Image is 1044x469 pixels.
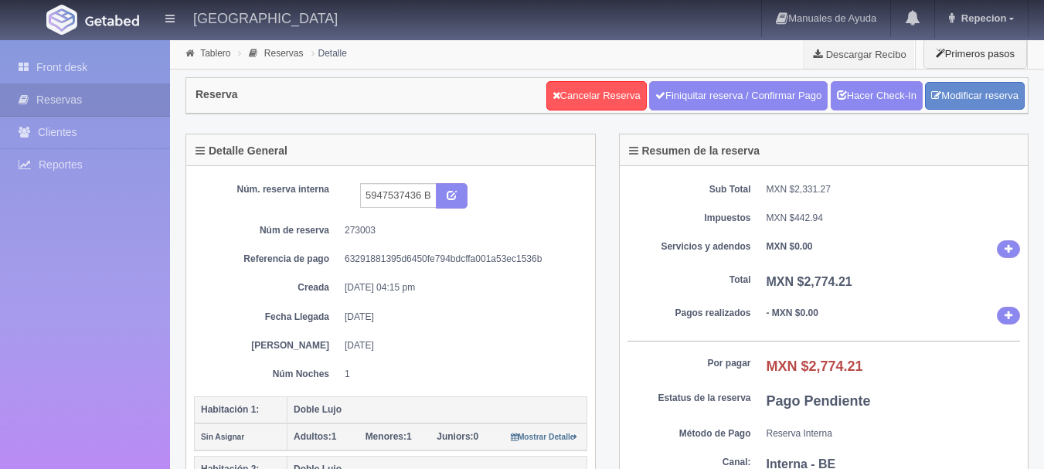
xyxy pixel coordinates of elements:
[345,339,576,352] dd: [DATE]
[201,404,259,415] b: Habitación 1:
[804,39,915,70] a: Descargar Recibo
[767,212,1021,225] dd: MXN $442.94
[627,427,751,440] dt: Método de Pago
[264,48,304,59] a: Reservas
[627,392,751,405] dt: Estatus de la reserva
[649,81,828,110] a: Finiquitar reserva / Confirmar Pago
[957,12,1007,24] span: Repecion
[200,48,230,59] a: Tablero
[206,281,329,294] dt: Creada
[206,368,329,381] dt: Núm Noches
[627,456,751,469] dt: Canal:
[767,275,852,288] b: MXN $2,774.21
[923,39,1027,69] button: Primeros pasos
[206,339,329,352] dt: [PERSON_NAME]
[511,431,578,442] a: Mostrar Detalle
[511,433,578,441] small: Mostrar Detalle
[196,89,238,100] h4: Reserva
[627,307,751,320] dt: Pagos realizados
[627,357,751,370] dt: Por pagar
[767,393,871,409] b: Pago Pendiente
[627,183,751,196] dt: Sub Total
[767,359,863,374] b: MXN $2,774.21
[767,241,813,252] b: MXN $0.00
[308,46,351,60] li: Detalle
[627,212,751,225] dt: Impuestos
[437,431,478,442] span: 0
[196,145,287,157] h4: Detalle General
[767,308,818,318] b: - MXN $0.00
[201,433,244,441] small: Sin Asignar
[925,82,1025,110] a: Modificar reserva
[831,81,923,110] a: Hacer Check-In
[287,396,587,423] th: Doble Lujo
[627,240,751,253] dt: Servicios y adendos
[294,431,332,442] strong: Adultos:
[345,281,576,294] dd: [DATE] 04:15 pm
[767,183,1021,196] dd: MXN $2,331.27
[345,253,576,266] dd: 63291881395d6450fe794bdcffa001a53ec1536b
[85,15,139,26] img: Getabed
[46,5,77,35] img: Getabed
[629,145,760,157] h4: Resumen de la reserva
[193,8,338,27] h4: [GEOGRAPHIC_DATA]
[546,81,647,110] a: Cancelar Reserva
[627,274,751,287] dt: Total
[206,253,329,266] dt: Referencia de pago
[206,311,329,324] dt: Fecha Llegada
[345,311,576,324] dd: [DATE]
[345,368,576,381] dd: 1
[345,224,576,237] dd: 273003
[294,431,336,442] span: 1
[767,427,1021,440] dd: Reserva Interna
[366,431,412,442] span: 1
[206,183,329,196] dt: Núm. reserva interna
[366,431,406,442] strong: Menores:
[206,224,329,237] dt: Núm de reserva
[437,431,473,442] strong: Juniors:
